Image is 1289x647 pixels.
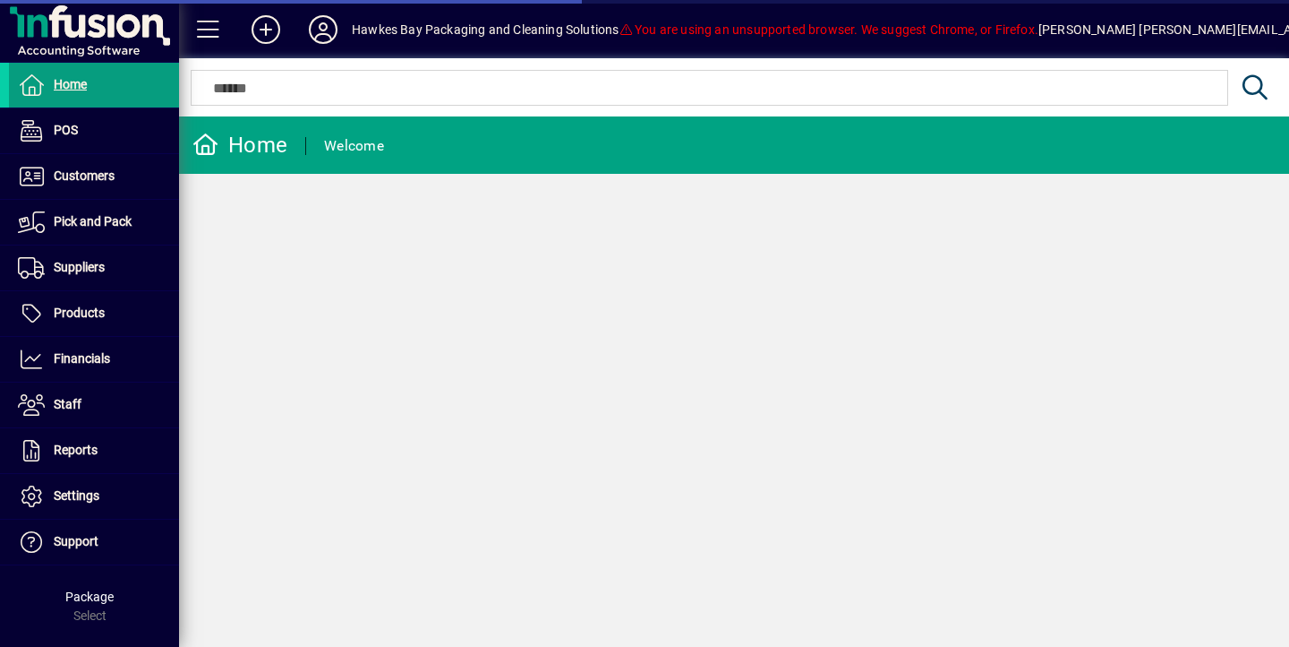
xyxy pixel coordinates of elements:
[9,428,179,473] a: Reports
[54,123,78,137] span: POS
[54,77,87,91] span: Home
[237,13,295,46] button: Add
[9,246,179,290] a: Suppliers
[9,337,179,382] a: Financials
[54,397,81,411] span: Staff
[619,22,1038,37] span: You are using an unsupported browser. We suggest Chrome, or Firefox.
[9,520,179,565] a: Support
[192,131,287,160] div: Home
[9,108,179,153] a: POS
[9,200,179,245] a: Pick and Pack
[54,351,110,366] span: Financials
[9,474,179,519] a: Settings
[54,443,98,457] span: Reports
[295,13,352,46] button: Profile
[54,306,105,320] span: Products
[54,168,115,183] span: Customers
[352,15,619,44] div: Hawkes Bay Packaging and Cleaning Solutions
[9,291,179,336] a: Products
[324,132,384,160] div: Welcome
[54,260,105,274] span: Suppliers
[54,534,98,548] span: Support
[9,383,179,427] a: Staff
[54,488,99,503] span: Settings
[54,214,132,229] span: Pick and Pack
[65,590,114,604] span: Package
[9,154,179,199] a: Customers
